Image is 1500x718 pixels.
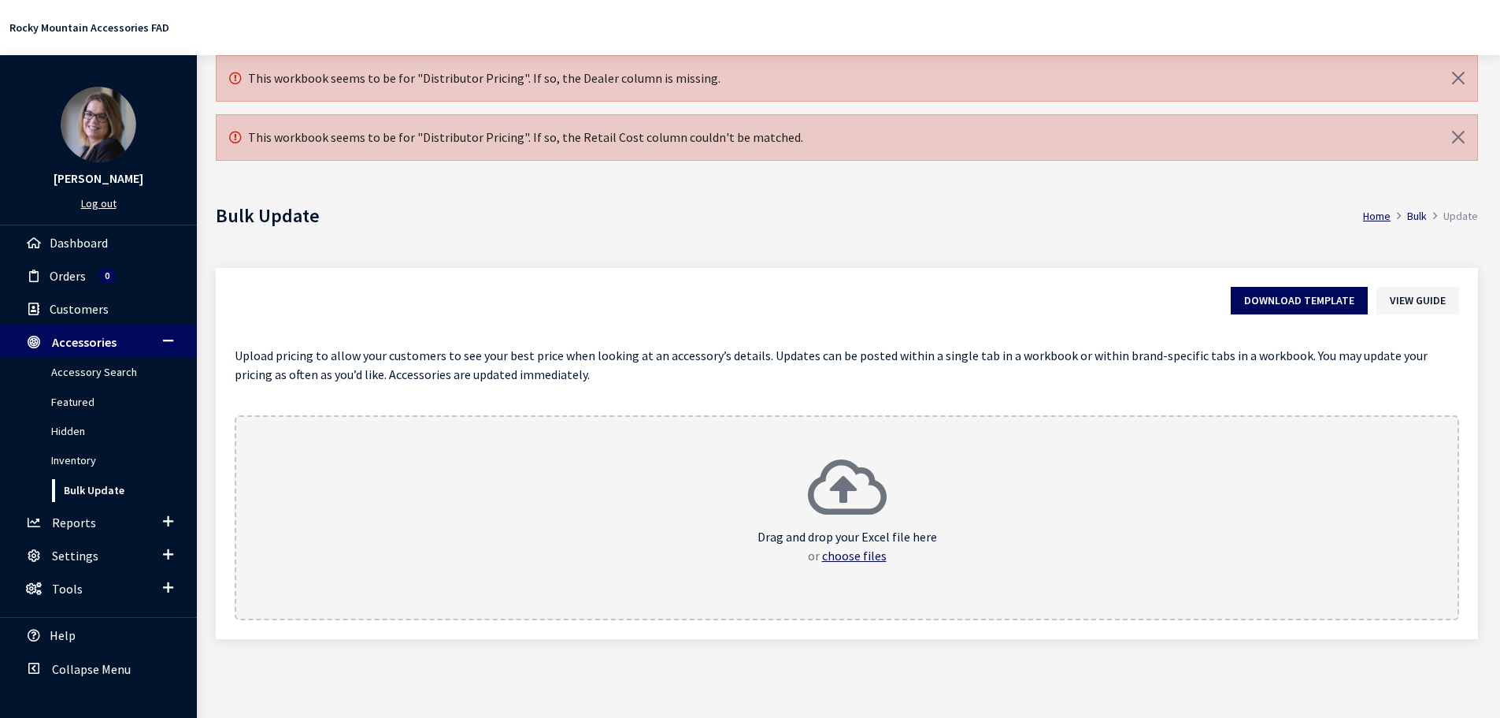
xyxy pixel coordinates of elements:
span: Orders [50,268,86,284]
span: Settings [52,548,98,564]
li: Bulk [1391,208,1427,225]
button: Close [1439,56,1477,100]
h1: Bulk Update [216,202,1363,230]
button: View guide [1376,287,1459,314]
p: Upload pricing to allow your customers to see your best price when looking at an accessory’s deta... [235,346,1459,384]
span: Accessories [52,334,117,350]
a: Home [1363,209,1391,223]
span: or [808,548,820,564]
button: Close [1439,115,1477,159]
span: Tools [52,581,83,597]
a: Rocky Mountain Accessories FAD [9,20,169,35]
span: Total number of active orders [98,268,116,284]
span: Help [50,628,76,644]
p: Drag and drop your Excel file here [757,527,937,565]
button: Download template [1231,287,1368,314]
button: choose files [822,546,887,565]
h3: [PERSON_NAME] [16,169,181,188]
span: Reports [52,515,96,530]
span: Dashboard [50,235,108,251]
span: Customers [50,301,109,317]
li: This workbook seems to be for "Distributor Pricing". If so, the Dealer column is missing. [229,69,1439,88]
li: This workbook seems to be for "Distributor Pricing". If so, the Retail Cost column couldn't be ma... [229,128,1439,147]
span: Collapse Menu [52,661,131,677]
li: Update [1427,208,1478,225]
a: Log out [81,196,117,210]
img: Kim Callahan Collins [61,87,136,162]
